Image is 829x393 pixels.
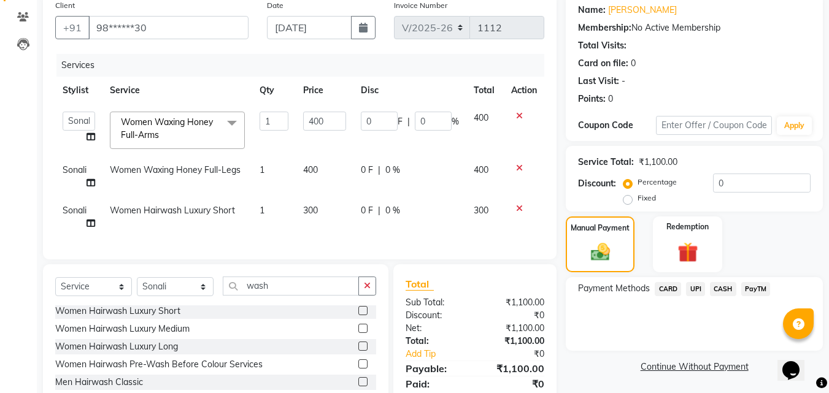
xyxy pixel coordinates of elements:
[396,296,475,309] div: Sub Total:
[741,282,771,296] span: PayTM
[475,335,553,348] div: ₹1,100.00
[56,54,553,77] div: Services
[55,305,180,318] div: Women Hairwash Luxury Short
[578,75,619,88] div: Last Visit:
[474,112,488,123] span: 400
[378,204,380,217] span: |
[475,309,553,322] div: ₹0
[110,205,235,216] span: Women Hairwash Luxury Short
[475,322,553,335] div: ₹1,100.00
[578,21,811,34] div: No Active Membership
[88,16,249,39] input: Search by Name/Mobile/Email/Code
[406,278,434,291] span: Total
[378,164,380,177] span: |
[578,21,631,34] div: Membership:
[452,115,459,128] span: %
[303,205,318,216] span: 300
[385,164,400,177] span: 0 %
[252,77,296,104] th: Qty
[121,116,213,140] span: Women Waxing Honey Full-Arms
[638,193,656,204] label: Fixed
[223,277,359,296] input: Search or Scan
[466,77,504,104] th: Total
[353,77,466,104] th: Disc
[639,156,677,169] div: ₹1,100.00
[398,115,403,128] span: F
[638,177,677,188] label: Percentage
[578,39,627,52] div: Total Visits:
[396,348,488,361] a: Add Tip
[666,221,709,232] label: Redemption
[303,164,318,175] span: 400
[578,57,628,70] div: Card on file:
[578,119,655,132] div: Coupon Code
[686,282,705,296] span: UPI
[474,205,488,216] span: 300
[396,335,475,348] div: Total:
[385,204,400,217] span: 0 %
[671,240,704,265] img: _gift.svg
[608,4,677,17] a: [PERSON_NAME]
[488,348,554,361] div: ₹0
[55,16,90,39] button: +91
[578,177,616,190] div: Discount:
[102,77,252,104] th: Service
[296,77,353,104] th: Price
[361,164,373,177] span: 0 F
[608,93,613,105] div: 0
[55,340,178,353] div: Women Hairwash Luxury Long
[656,116,772,135] input: Enter Offer / Coupon Code
[361,204,373,217] span: 0 F
[55,358,263,371] div: Women Hairwash Pre-Wash Before Colour Services
[655,282,681,296] span: CARD
[110,164,241,175] span: Women Waxing Honey Full-Legs
[631,57,636,70] div: 0
[578,4,606,17] div: Name:
[396,322,475,335] div: Net:
[578,93,606,105] div: Points:
[475,376,553,391] div: ₹0
[504,77,544,104] th: Action
[777,344,817,381] iframe: chat widget
[568,361,820,373] a: Continue Without Payment
[396,376,475,391] div: Paid:
[571,223,630,234] label: Manual Payment
[474,164,488,175] span: 400
[777,116,812,135] button: Apply
[396,309,475,322] div: Discount:
[260,164,264,175] span: 1
[407,115,410,128] span: |
[475,296,553,309] div: ₹1,100.00
[710,282,736,296] span: CASH
[55,77,102,104] th: Stylist
[475,361,553,376] div: ₹1,100.00
[159,129,164,140] a: x
[396,361,475,376] div: Payable:
[55,322,190,335] div: Women Hairwash Luxury Medium
[578,282,650,295] span: Payment Methods
[260,205,264,216] span: 1
[622,75,625,88] div: -
[63,205,87,216] span: Sonali
[63,164,87,175] span: Sonali
[578,156,634,169] div: Service Total:
[585,241,616,263] img: _cash.svg
[55,376,143,389] div: Men Hairwash Classic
